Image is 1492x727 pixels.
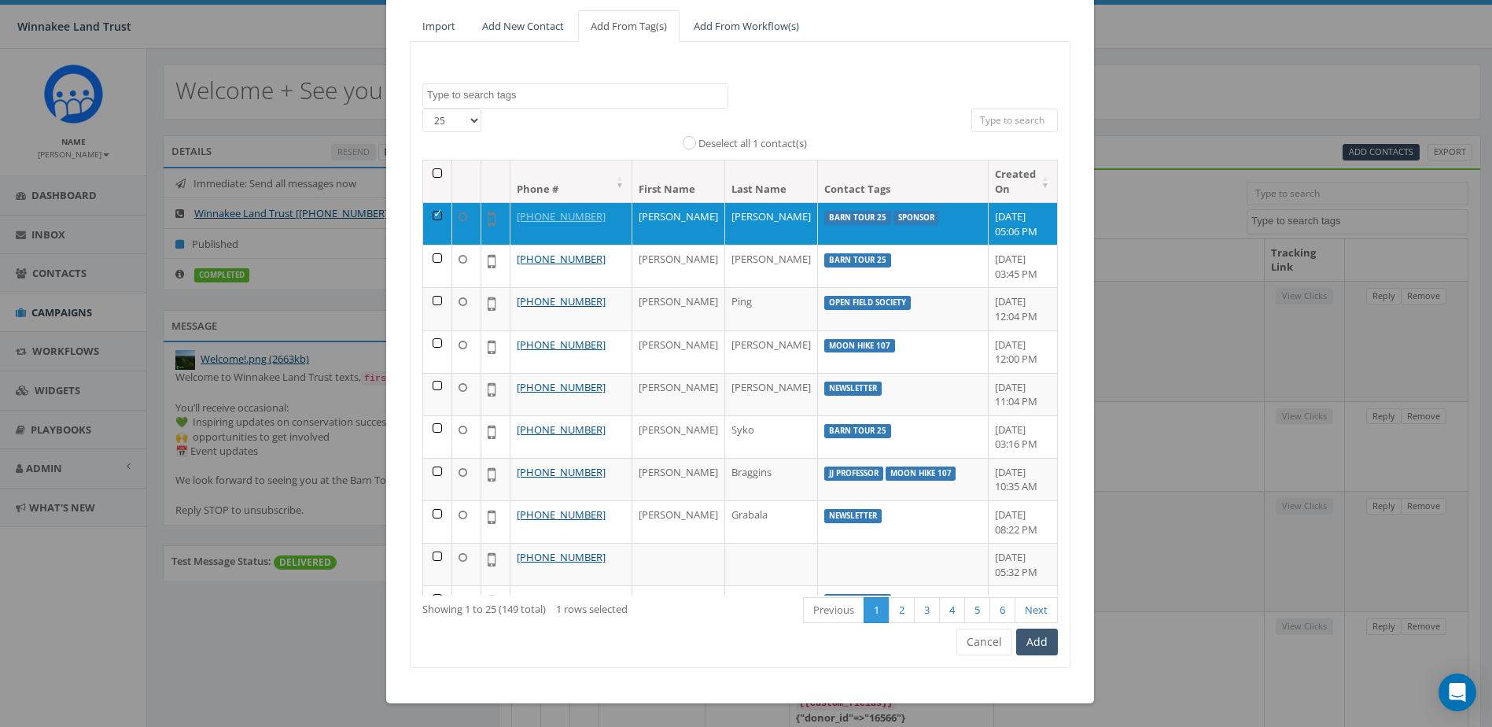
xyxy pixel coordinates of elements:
[939,597,965,623] a: 4
[517,465,606,479] a: [PHONE_NUMBER]
[578,10,680,42] a: Add From Tag(s)
[824,509,882,523] label: Newsletter
[1439,673,1476,711] div: Open Intercom Messenger
[725,373,818,415] td: [PERSON_NAME]
[517,294,606,308] a: [PHONE_NUMBER]
[410,10,468,42] a: Import
[517,209,606,223] a: [PHONE_NUMBER]
[632,373,725,415] td: [PERSON_NAME]
[517,380,606,394] a: [PHONE_NUMBER]
[914,597,940,623] a: 3
[725,415,818,458] td: Syko
[971,109,1058,132] input: Type to search
[964,597,990,623] a: 5
[517,507,606,522] a: [PHONE_NUMBER]
[632,458,725,500] td: [PERSON_NAME]
[889,597,915,623] a: 2
[517,550,606,564] a: [PHONE_NUMBER]
[824,424,891,438] label: Barn Tour 25
[517,252,606,266] a: [PHONE_NUMBER]
[989,287,1058,330] td: [DATE] 12:04 PM
[864,597,890,623] a: 1
[989,161,1058,202] th: Created On: activate to sort column ascending
[824,382,882,396] label: Newsletter
[824,211,891,225] label: Barn Tour 25
[989,597,1015,623] a: 6
[725,585,818,628] td: Bleemer
[824,296,911,310] label: Open Field Society
[632,585,725,628] td: [PERSON_NAME]
[632,202,725,245] td: [PERSON_NAME]
[725,500,818,543] td: Grabala
[989,500,1058,543] td: [DATE] 08:22 PM
[632,287,725,330] td: [PERSON_NAME]
[1015,597,1058,623] a: Next
[725,458,818,500] td: Braggins
[632,161,725,202] th: First Name
[725,330,818,373] td: [PERSON_NAME]
[824,339,895,353] label: Moon Hike 107
[470,10,577,42] a: Add New Contact
[989,245,1058,287] td: [DATE] 03:45 PM
[824,253,891,268] label: Barn Tour 25
[427,88,728,102] textarea: Search
[517,592,606,607] a: [PHONE_NUMBER]
[989,330,1058,373] td: [DATE] 12:00 PM
[632,415,725,458] td: [PERSON_NAME]
[989,585,1058,628] td: [DATE] 09:12 AM
[517,423,606,437] a: [PHONE_NUMBER]
[803,597,864,623] a: Previous
[517,338,606,352] a: [PHONE_NUMBER]
[989,458,1058,500] td: [DATE] 10:35 AM
[725,161,818,202] th: Last Name
[893,211,939,225] label: Sponsor
[698,136,807,152] label: Deselect all 1 contact(s)
[824,467,883,481] label: JJ Professor
[681,10,812,42] a: Add From Workflow(s)
[422,596,673,617] div: Showing 1 to 25 (149 total)
[725,287,818,330] td: Ping
[818,161,989,202] th: Contact Tags
[989,415,1058,458] td: [DATE] 03:16 PM
[824,594,891,608] label: Barn Tour 25
[989,543,1058,585] td: [DATE] 05:32 PM
[1016,629,1058,655] button: Add
[956,629,1012,655] button: Cancel
[632,330,725,373] td: [PERSON_NAME]
[632,500,725,543] td: [PERSON_NAME]
[989,373,1058,415] td: [DATE] 11:04 PM
[725,245,818,287] td: [PERSON_NAME]
[989,202,1058,245] td: [DATE] 05:06 PM
[556,602,628,616] span: 1 rows selected
[725,202,818,245] td: [PERSON_NAME]
[632,245,725,287] td: [PERSON_NAME]
[510,161,632,202] th: Phone #: activate to sort column ascending
[886,467,956,481] label: Moon Hike 107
